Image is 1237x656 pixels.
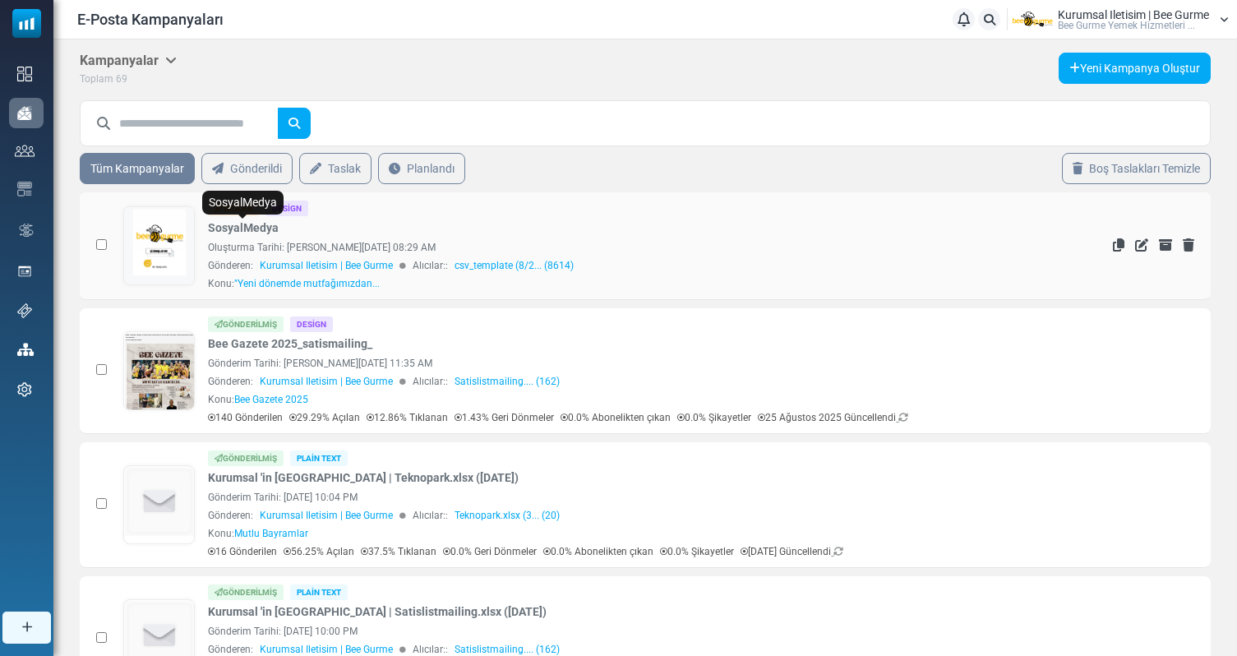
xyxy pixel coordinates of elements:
[208,584,284,600] div: Gönderilmiş
[361,544,436,559] p: 37.5% Tıklanan
[208,603,547,621] a: Kurumsal 'in [GEOGRAPHIC_DATA] | Satislistmailing.xlsx ([DATE])
[8,9,507,39] em: BEE GURME YEMEK HİZMETLERİ olarak BEE GAZETE 'den merhaba, güncel gelişmeleri sizler için derledik.
[234,394,308,405] span: Bee Gazete 2025
[208,335,372,353] a: Bee Gazete 2025_satismailing_
[208,469,519,487] a: Kurumsal 'in [GEOGRAPHIC_DATA] | Teknopark.xlsx ([DATE])
[8,9,411,22] em: BEE GAZETE yeni sayımızdan merhaba, güncel gelişmeleri sizler için derledik.
[116,73,127,85] span: 69
[234,278,380,289] span: "Yeni dönemde mutfağımızdan...
[290,316,333,332] div: Design
[1113,238,1124,252] a: Kopyala
[455,508,560,523] a: Teknopark.xlsx (3... (20)
[208,392,308,407] div: Konu:
[17,221,35,240] img: workflow.svg
[208,276,380,291] div: Konu:
[208,258,1059,273] div: Gönderen: Alıcılar::
[17,67,32,81] img: dashboard-icon.svg
[1059,53,1211,84] a: Yeni Kampanya Oluştur
[17,106,32,120] img: campaigns-icon-active.png
[80,73,113,85] span: Toplam
[15,145,35,156] img: contacts-icon.svg
[260,508,393,523] span: Kurumsal Iletisim | Bee Gurme
[208,490,1059,505] div: Gönderim Tarihi: [DATE] 10:04 PM
[77,8,224,30] span: E-Posta Kampanyaları
[17,264,32,279] img: landing_pages.svg
[208,624,1059,639] div: Gönderim Tarihi: [DATE] 10:00 PM
[202,191,284,215] div: SosyalMedya
[14,258,511,432] span: [PERSON_NAME], Beslenmede Kalite: Vakıfbank Spor Kulübü ve Bee Gurme İş Birliği
[208,356,1059,371] div: Gönderim Tarihi: [PERSON_NAME][DATE] 11:35 AM
[17,303,32,318] img: support-icon.svg
[455,410,554,425] p: 1.43% Geri Dönmeler
[455,374,560,389] a: Satislistmailing.... (162)
[290,450,348,466] div: Plain Text
[8,41,126,54] em: Keyifli okumalar dileriz.
[741,544,843,559] p: [DATE] Güncellendi
[543,544,653,559] p: 0.0% Abonelikten çıkan
[201,153,293,184] a: Gönderildi
[290,584,348,600] div: Plain Text
[758,410,908,425] p: 25 Ağustos 2025 Güncellendi
[1183,238,1194,252] a: Sil
[378,153,465,184] a: Planlandı
[260,258,393,273] span: Kurumsal Iletisim | Bee Gurme
[299,153,372,184] a: Taslak
[208,526,308,541] div: Konu:
[125,467,195,537] img: empty-draft-icon2.svg
[284,544,354,559] p: 56.25% Açılan
[1159,238,1172,252] a: Arşivle
[208,316,284,332] div: Gönderilmiş
[443,544,537,559] p: 0.0% Geri Dönmeler
[289,410,360,425] p: 29.29% Açılan
[367,410,448,425] p: 12.86% Tıklanan
[234,528,308,539] span: Mutlu Bayramlar
[21,455,497,513] strong: Vakıfbank Spor Kulübü Kadın Voleybol Takımı Genel Menajeri Banu [PERSON_NAME] ile gerçekleştirdiğ...
[208,374,1059,389] div: Gönderen: Alıcılar::
[265,201,308,216] div: Design
[1058,9,1209,21] span: Kurumsal Iletisim | Bee Gurme
[455,258,574,273] a: csv_template (8/2... (8614)
[12,9,41,38] img: mailsoftly_icon_blue_white.svg
[1135,238,1148,252] a: Düzenle
[8,25,126,39] em: Keyifli okumalar dileriz.
[1058,21,1195,30] span: Bee Gurme Yemek Hizmetleri ...
[561,410,671,425] p: 0.0% Abonelikten çıkan
[80,53,177,68] h5: Kampanyalar
[1013,7,1229,32] a: User Logo Kurumsal Iletisim | Bee Gurme Bee Gurme Yemek Hizmetleri ...
[1013,7,1054,32] img: User Logo
[17,182,32,196] img: email-templates-icon.svg
[260,374,393,389] span: Kurumsal Iletisim | Bee Gurme
[660,544,734,559] p: 0.0% Şikayetler
[80,153,195,184] a: Tüm Kampanyalar
[208,544,277,559] p: 16 Gönderilen
[208,508,1059,523] div: Gönderen: Alıcılar::
[208,450,284,466] div: Gönderilmiş
[17,382,32,397] img: settings-icon.svg
[8,546,510,607] span: Sporcularda yüksek performans, yalnızca antrenman ve disiplinle değil, doğru beslenmeyle de deste...
[208,219,279,237] a: SosyalMedya
[208,240,1059,255] div: Oluşturma Tarihi: [PERSON_NAME][DATE] 08:29 AM
[208,410,283,425] p: 140 Gönderilen
[1062,153,1211,184] a: Boş Taslakları Temizle
[677,410,751,425] p: 0.0% Şikayetler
